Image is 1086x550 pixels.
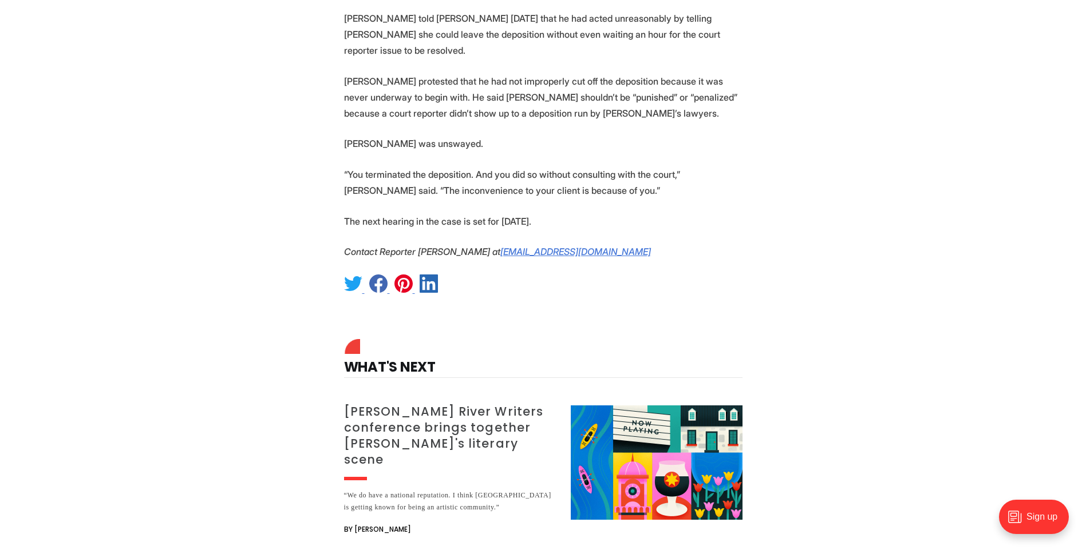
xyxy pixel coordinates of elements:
[344,213,743,229] p: The next hearing in the case is set for [DATE].
[989,494,1086,550] iframe: portal-trigger
[500,246,651,257] a: [EMAIL_ADDRESS][DOMAIN_NAME]
[344,246,500,257] em: Contact Reporter [PERSON_NAME] at
[344,73,743,121] p: [PERSON_NAME] protested that he had not improperly cut off the deposition because it was never un...
[344,523,411,536] span: By [PERSON_NAME]
[344,342,743,378] h4: What's Next
[344,489,557,513] div: “We do have a national reputation. I think [GEOGRAPHIC_DATA] is getting known for being an artist...
[344,135,743,152] p: [PERSON_NAME] was unswayed.
[344,166,743,198] p: “You terminated the deposition. And you did so without consulting with the court,” [PERSON_NAME] ...
[344,404,557,468] h3: [PERSON_NAME] River Writers conference brings together [PERSON_NAME]'s literary scene
[571,405,743,520] img: James River Writers conference brings together Richmond's literary scene
[344,10,743,58] p: [PERSON_NAME] told [PERSON_NAME] [DATE] that he had acted unreasonably by telling [PERSON_NAME] s...
[344,405,743,536] a: [PERSON_NAME] River Writers conference brings together [PERSON_NAME]'s literary scene “We do have...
